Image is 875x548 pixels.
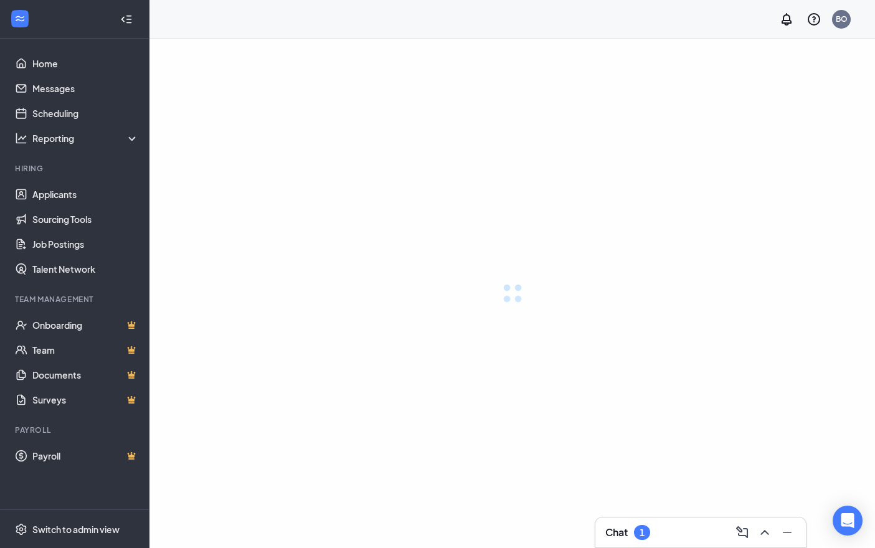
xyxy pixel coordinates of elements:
a: Talent Network [32,257,139,281]
a: Messages [32,76,139,101]
svg: Settings [15,523,27,536]
div: Open Intercom Messenger [833,506,863,536]
svg: Collapse [120,13,133,26]
div: Payroll [15,425,136,435]
a: Applicants [32,182,139,207]
div: BO [836,14,848,24]
a: PayrollCrown [32,443,139,468]
div: Switch to admin view [32,523,120,536]
a: OnboardingCrown [32,313,139,338]
a: DocumentsCrown [32,362,139,387]
h3: Chat [605,526,628,539]
button: ChevronUp [754,522,773,542]
svg: WorkstreamLogo [14,12,26,25]
svg: Minimize [780,525,795,540]
svg: Notifications [779,12,794,27]
svg: ComposeMessage [735,525,750,540]
a: Home [32,51,139,76]
div: 1 [640,527,645,538]
div: Reporting [32,132,140,144]
a: SurveysCrown [32,387,139,412]
div: Team Management [15,294,136,305]
div: Hiring [15,163,136,174]
a: Sourcing Tools [32,207,139,232]
svg: QuestionInfo [806,12,821,27]
button: Minimize [776,522,796,542]
a: Job Postings [32,232,139,257]
a: TeamCrown [32,338,139,362]
button: ComposeMessage [731,522,751,542]
svg: Analysis [15,132,27,144]
a: Scheduling [32,101,139,126]
svg: ChevronUp [757,525,772,540]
